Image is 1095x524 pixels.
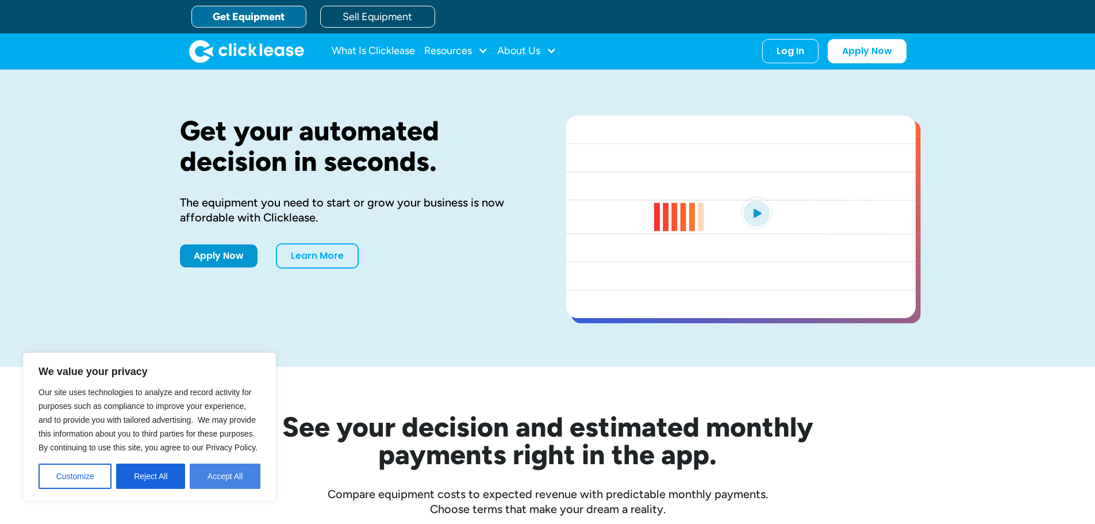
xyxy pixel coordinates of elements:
[777,45,804,57] div: Log In
[190,464,260,489] button: Accept All
[741,197,772,229] img: Blue play button logo on a light blue circular background
[566,116,916,318] a: open lightbox
[191,6,306,28] a: Get Equipment
[828,39,906,63] a: Apply Now
[39,365,260,378] p: We value your privacy
[23,353,276,501] div: We value your privacy
[320,6,435,28] a: Sell Equipment
[424,40,488,63] div: Resources
[276,243,359,269] a: Learn More
[189,40,304,63] img: Clicklease logo
[39,388,258,452] span: Our site uses technologies to analyze and record activity for purposes such as compliance to impr...
[180,195,529,225] div: The equipment you need to start or grow your business is now affordable with Clicklease.
[189,40,304,63] a: home
[39,464,112,489] button: Customize
[226,413,870,468] h2: See your decision and estimated monthly payments right in the app.
[332,40,415,63] a: What Is Clicklease
[180,116,529,177] h1: Get your automated decision in seconds.
[497,40,556,63] div: About Us
[180,487,916,517] div: Compare equipment costs to expected revenue with predictable monthly payments. Choose terms that ...
[116,464,185,489] button: Reject All
[180,244,258,267] a: Apply Now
